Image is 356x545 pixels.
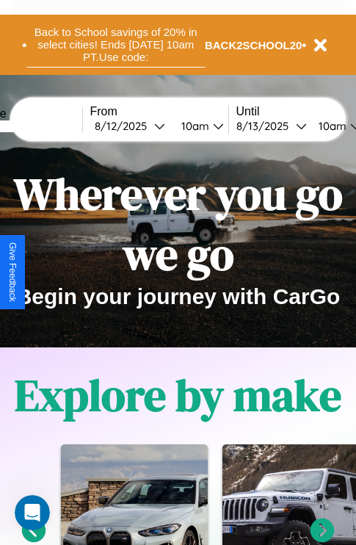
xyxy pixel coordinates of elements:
[311,119,350,133] div: 10am
[174,119,213,133] div: 10am
[170,118,228,134] button: 10am
[236,119,296,133] div: 8 / 13 / 2025
[15,365,341,425] h1: Explore by make
[7,242,18,302] div: Give Feedback
[27,22,205,68] button: Back to School savings of 20% in select cities! Ends [DATE] 10am PT.Use code:
[95,119,154,133] div: 8 / 12 / 2025
[90,105,228,118] label: From
[90,118,170,134] button: 8/12/2025
[15,495,50,530] iframe: Intercom live chat
[205,39,302,51] b: BACK2SCHOOL20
